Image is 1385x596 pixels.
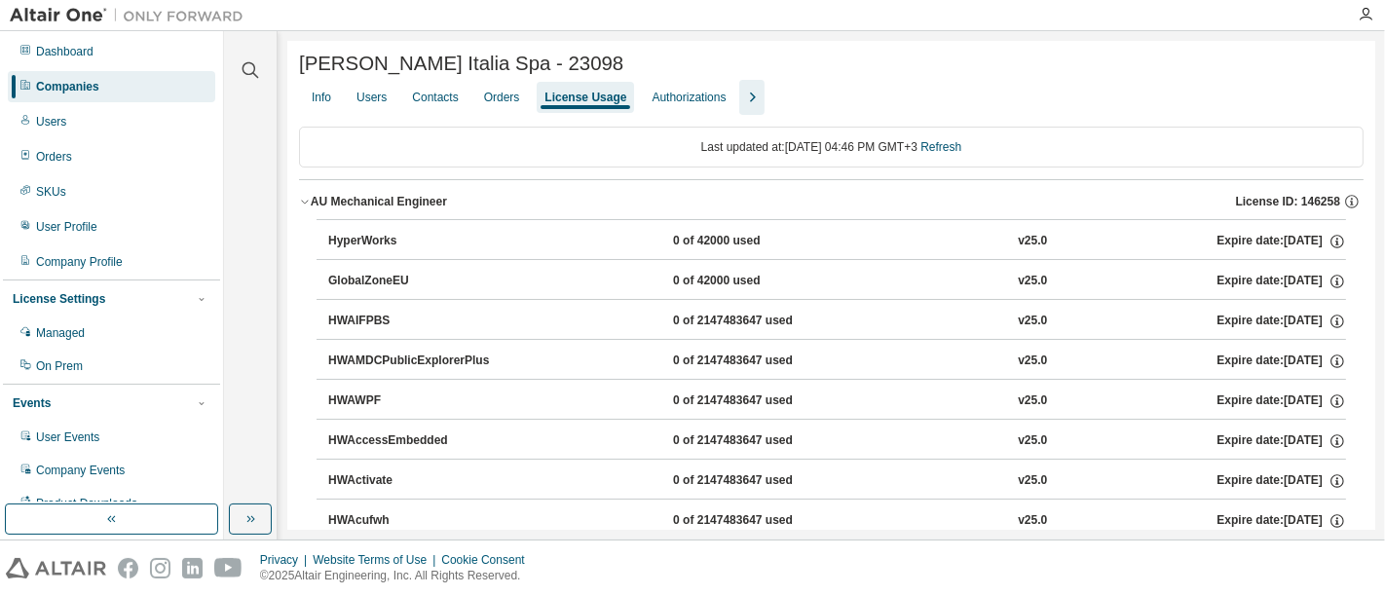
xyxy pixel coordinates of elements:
img: facebook.svg [118,558,138,578]
div: AU Mechanical Engineer [311,194,447,209]
div: Users [36,114,66,130]
div: Companies [36,79,99,94]
img: linkedin.svg [182,558,203,578]
div: Orders [484,90,520,105]
button: HyperWorks0 of 42000 usedv25.0Expire date:[DATE] [328,220,1346,263]
button: HWAIFPBS0 of 2147483647 usedv25.0Expire date:[DATE] [328,300,1346,343]
div: Company Profile [36,254,123,270]
div: License Usage [544,90,626,105]
div: Events [13,395,51,411]
div: 0 of 2147483647 used [673,472,848,490]
div: Expire date: [DATE] [1217,472,1346,490]
div: On Prem [36,358,83,374]
div: GlobalZoneEU [328,273,504,290]
div: v25.0 [1018,392,1047,410]
div: 0 of 2147483647 used [673,392,848,410]
div: v25.0 [1018,432,1047,450]
div: Expire date: [DATE] [1217,273,1346,290]
div: HWAcufwh [328,512,504,530]
div: v25.0 [1018,353,1047,370]
div: SKUs [36,184,66,200]
span: [PERSON_NAME] Italia Spa - 23098 [299,53,623,75]
button: HWAMDCPublicExplorerPlus0 of 2147483647 usedv25.0Expire date:[DATE] [328,340,1346,383]
div: Product Downloads [36,496,137,511]
div: Website Terms of Use [313,552,441,568]
img: youtube.svg [214,558,243,578]
div: Expire date: [DATE] [1217,512,1346,530]
img: Altair One [10,6,253,25]
div: v25.0 [1018,512,1047,530]
div: Expire date: [DATE] [1217,353,1346,370]
div: v25.0 [1018,313,1047,330]
div: User Profile [36,219,97,235]
div: Cookie Consent [441,552,536,568]
button: GlobalZoneEU0 of 42000 usedv25.0Expire date:[DATE] [328,260,1346,303]
div: 0 of 2147483647 used [673,512,848,530]
button: HWAcufwh0 of 2147483647 usedv25.0Expire date:[DATE] [328,500,1346,542]
div: Expire date: [DATE] [1217,432,1346,450]
img: instagram.svg [150,558,170,578]
div: 0 of 2147483647 used [673,313,848,330]
div: User Events [36,429,99,445]
div: Expire date: [DATE] [1217,233,1346,250]
div: Expire date: [DATE] [1217,313,1346,330]
div: Expire date: [DATE] [1217,392,1346,410]
div: Company Events [36,463,125,478]
div: HWAWPF [328,392,504,410]
button: HWActivate0 of 2147483647 usedv25.0Expire date:[DATE] [328,460,1346,503]
div: HWAccessEmbedded [328,432,504,450]
span: License ID: 146258 [1236,194,1340,209]
div: License Settings [13,291,105,307]
div: Info [312,90,331,105]
button: AU Mechanical EngineerLicense ID: 146258 [299,180,1364,223]
div: 0 of 2147483647 used [673,353,848,370]
div: Dashboard [36,44,94,59]
div: 0 of 42000 used [673,273,848,290]
div: HWAMDCPublicExplorerPlus [328,353,504,370]
button: HWAccessEmbedded0 of 2147483647 usedv25.0Expire date:[DATE] [328,420,1346,463]
div: Users [356,90,387,105]
div: 0 of 2147483647 used [673,432,848,450]
div: 0 of 42000 used [673,233,848,250]
div: v25.0 [1018,273,1047,290]
div: Orders [36,149,72,165]
img: altair_logo.svg [6,558,106,578]
div: HWActivate [328,472,504,490]
div: HWAIFPBS [328,313,504,330]
div: Contacts [412,90,458,105]
button: HWAWPF0 of 2147483647 usedv25.0Expire date:[DATE] [328,380,1346,423]
div: v25.0 [1018,472,1047,490]
p: © 2025 Altair Engineering, Inc. All Rights Reserved. [260,568,537,584]
div: Privacy [260,552,313,568]
div: Last updated at: [DATE] 04:46 PM GMT+3 [299,127,1364,168]
div: HyperWorks [328,233,504,250]
div: Authorizations [652,90,726,105]
a: Refresh [920,140,961,154]
div: v25.0 [1018,233,1047,250]
div: Managed [36,325,85,341]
